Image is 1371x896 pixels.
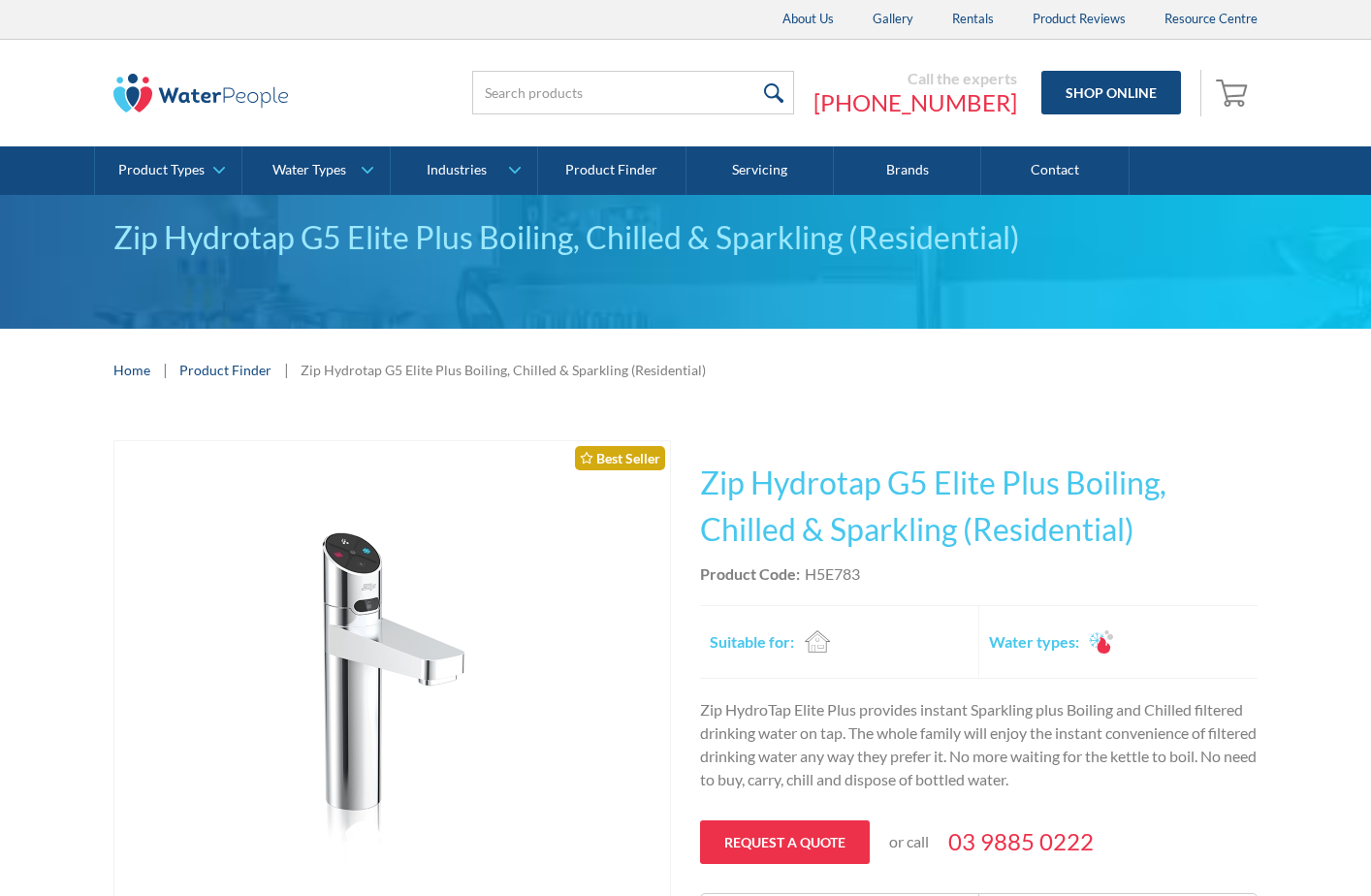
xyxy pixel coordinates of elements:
[710,630,794,654] h2: Suitable for:
[700,698,1258,791] p: Zip HydroTap Elite Plus provides instant Sparkling plus Boiling and Chilled filtered drinking wat...
[805,562,860,586] div: H5E783
[575,446,665,470] div: Best Seller
[813,88,1017,117] a: [PHONE_NUMBER]
[1216,77,1253,108] img: shopping cart
[281,358,291,381] div: |
[160,358,170,381] div: |
[700,820,870,864] a: Request a quote
[889,830,929,853] p: or call
[538,146,685,195] a: Product Finder
[113,214,1258,261] div: Zip Hydrotap G5 Elite Plus Boiling, Chilled & Sparkling (Residential)
[700,564,800,583] strong: Product Code:
[700,460,1258,553] h1: Zip Hydrotap G5 Elite Plus Boiling, Chilled & Sparkling (Residential)
[834,146,981,195] a: Brands
[948,824,1094,859] a: 03 9885 0222
[472,71,794,114] input: Search products
[981,146,1129,195] a: Contact
[95,146,241,195] a: Product Types
[686,146,834,195] a: Servicing
[989,630,1079,654] h2: Water types:
[272,162,346,178] div: Water Types
[179,360,271,380] a: Product Finder
[1041,71,1181,114] a: Shop Online
[242,146,389,195] a: Water Types
[813,69,1017,88] div: Call the experts
[118,162,205,178] div: Product Types
[427,162,487,178] div: Industries
[113,74,288,112] img: The Water People
[113,360,150,380] a: Home
[391,146,537,195] a: Industries
[1211,70,1258,116] a: Open empty cart
[301,360,706,380] div: Zip Hydrotap G5 Elite Plus Boiling, Chilled & Sparkling (Residential)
